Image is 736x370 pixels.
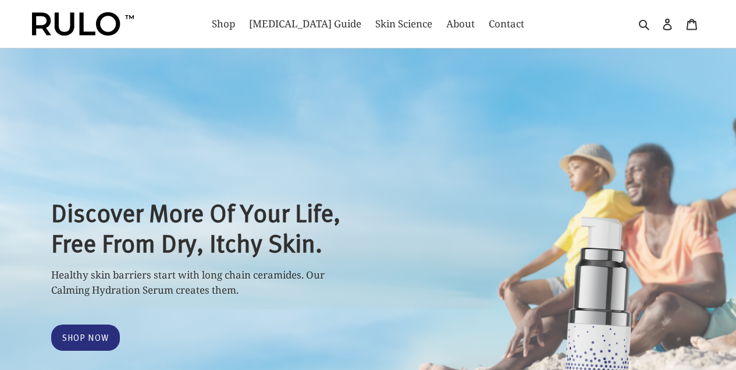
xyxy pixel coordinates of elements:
[206,15,241,33] a: Shop
[212,17,235,31] span: Shop
[369,15,438,33] a: Skin Science
[489,17,524,31] span: Contact
[446,17,475,31] span: About
[483,15,530,33] a: Contact
[243,15,367,33] a: [MEDICAL_DATA] Guide
[51,197,348,257] h2: Discover More Of Your Life, Free From Dry, Itchy Skin.
[440,15,481,33] a: About
[249,17,361,31] span: [MEDICAL_DATA] Guide
[51,267,348,297] p: Healthy skin barriers start with long chain ceramides. Our Calming Hydration Serum creates them.
[51,325,120,351] a: Shop Now
[375,17,432,31] span: Skin Science
[32,12,134,36] img: Rulo™ Skin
